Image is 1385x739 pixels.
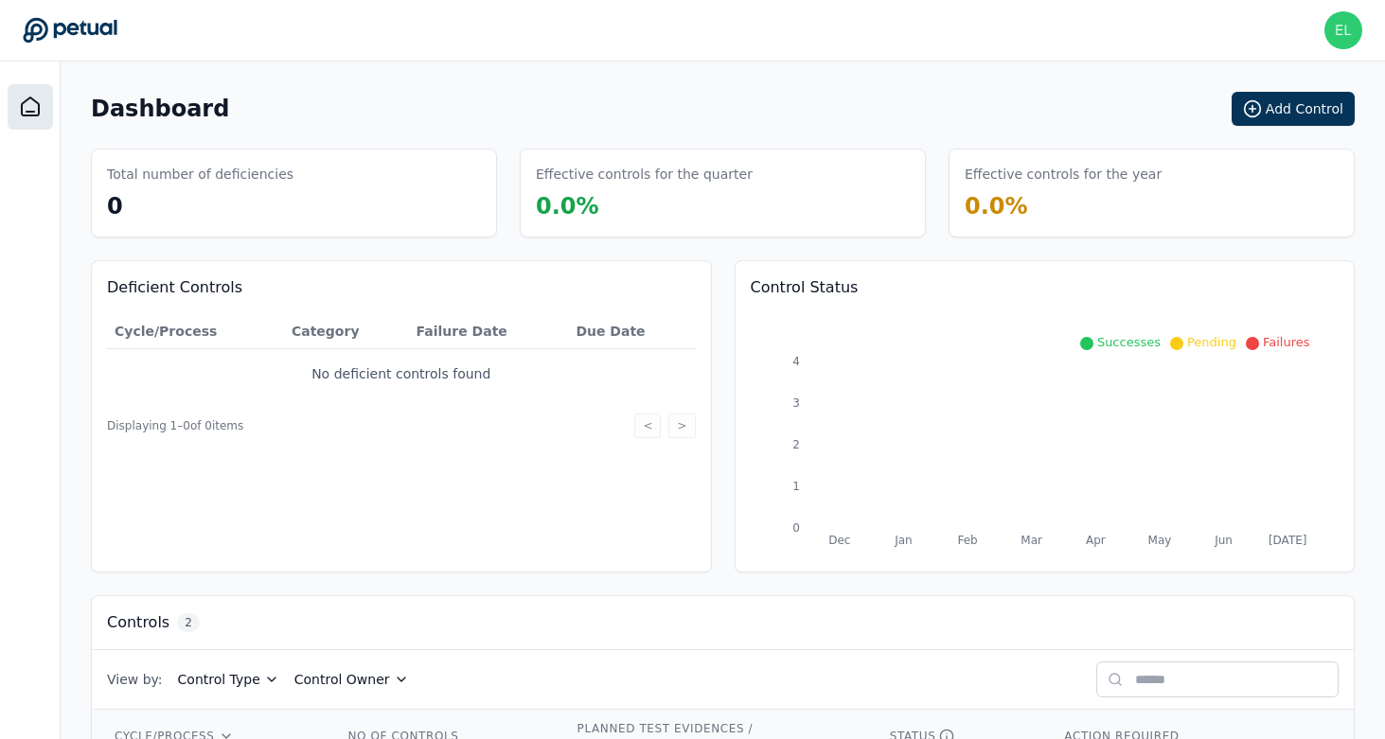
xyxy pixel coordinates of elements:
tspan: 0 [792,521,800,535]
tspan: [DATE] [1268,534,1306,547]
td: No deficient controls found [107,349,696,399]
span: 0.0 % [965,193,1028,220]
h3: Deficient Controls [107,276,696,299]
span: 2 [177,613,200,632]
button: < [634,413,661,438]
tspan: 4 [792,355,800,368]
button: Control Owner [294,670,409,689]
span: 0.0 % [536,193,599,220]
span: 0 [107,193,123,220]
tspan: 3 [792,396,800,410]
tspan: Mar [1021,534,1042,547]
h1: Dashboard [91,94,229,124]
tspan: Feb [957,534,977,547]
h3: Total number of deficiencies [107,165,293,184]
span: Displaying 1– 0 of 0 items [107,418,243,433]
th: Due Date [568,314,695,349]
img: eliot+upstart@petual.ai [1324,11,1362,49]
a: Dashboard [8,84,53,130]
h3: Controls [107,611,169,634]
span: View by: [107,670,163,689]
button: > [668,413,695,438]
tspan: Dec [828,534,850,547]
tspan: Jan [894,534,913,547]
tspan: 1 [792,480,800,493]
h3: Effective controls for the year [965,165,1162,184]
th: Cycle/Process [107,314,284,349]
tspan: Apr [1085,534,1105,547]
tspan: May [1147,534,1171,547]
button: Add Control [1232,92,1355,126]
span: Pending [1187,335,1236,349]
button: Control Type [178,670,279,689]
th: Failure Date [409,314,569,349]
h3: Control Status [751,276,1340,299]
a: Go to Dashboard [23,17,117,44]
tspan: Jun [1214,534,1233,547]
span: Failures [1263,335,1310,349]
th: Category [284,314,409,349]
span: Successes [1097,335,1161,349]
h3: Effective controls for the quarter [536,165,753,184]
tspan: 2 [792,438,800,451]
